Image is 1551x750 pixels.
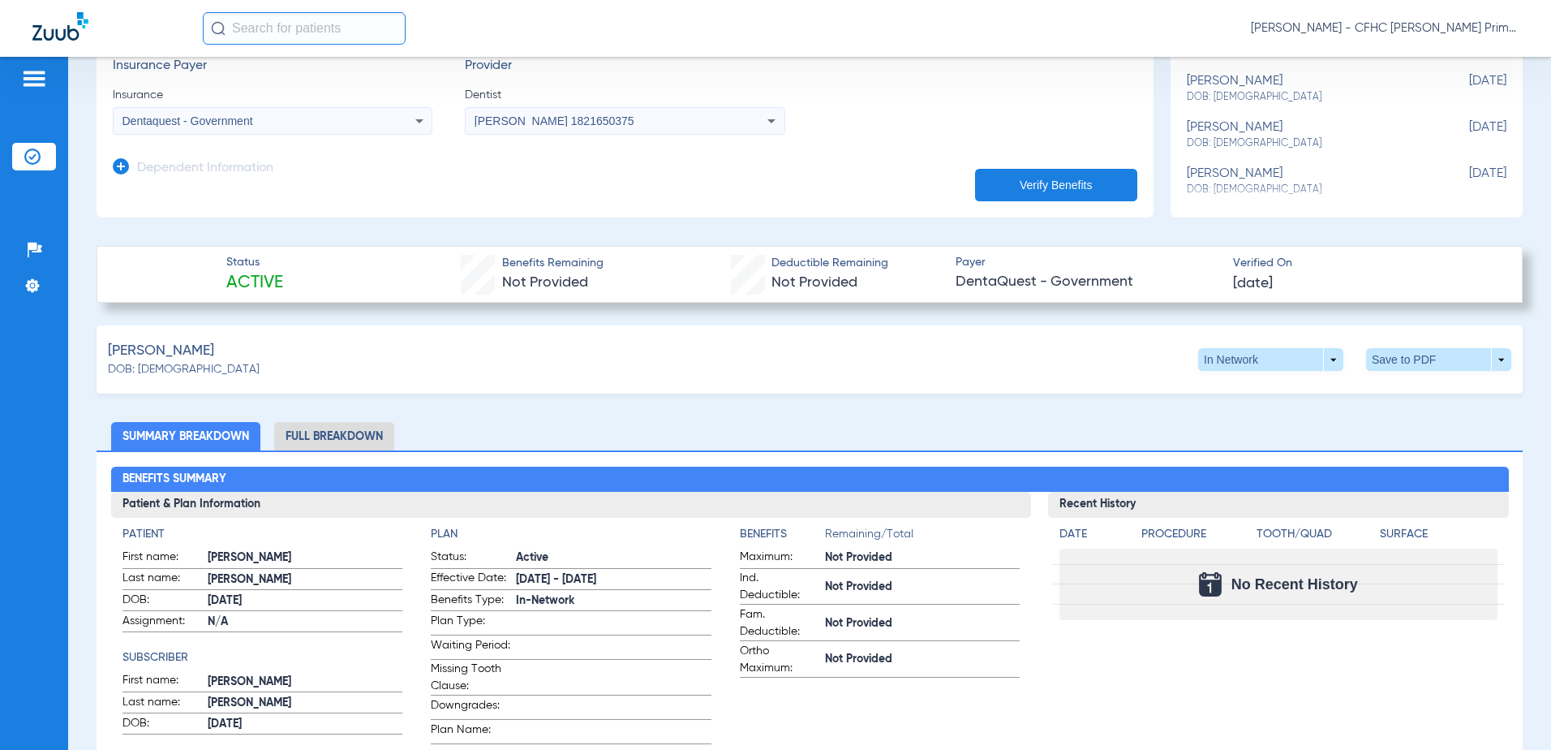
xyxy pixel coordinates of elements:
[1366,348,1511,371] button: Save to PDF
[825,526,1020,549] span: Remaining/Total
[1141,526,1251,549] app-breakdown-title: Procedure
[122,649,403,666] h4: Subscriber
[431,613,510,635] span: Plan Type:
[122,672,202,692] span: First name:
[122,592,202,611] span: DOB:
[1199,572,1222,597] img: Calendar
[502,255,604,272] span: Benefits Remaining
[137,161,273,177] h3: Dependent Information
[475,114,634,127] span: [PERSON_NAME] 1821650375
[226,254,283,271] span: Status
[431,549,510,568] span: Status:
[1470,672,1551,750] iframe: Chat Widget
[431,722,510,744] span: Plan Name:
[1425,166,1506,196] span: [DATE]
[516,593,711,610] span: In-Network
[771,255,888,272] span: Deductible Remaining
[825,651,1020,668] span: Not Provided
[740,526,825,543] h4: Benefits
[211,21,226,36] img: Search Icon
[431,697,510,719] span: Downgrades:
[274,422,394,450] li: Full Breakdown
[122,715,202,735] span: DOB:
[431,592,510,611] span: Benefits Type:
[122,613,202,632] span: Assignment:
[111,467,1509,493] h2: Benefits Summary
[1257,526,1374,549] app-breakdown-title: Tooth/Quad
[113,87,432,103] span: Insurance
[431,637,510,659] span: Waiting Period:
[1059,526,1128,543] h4: Date
[1380,526,1497,543] h4: Surface
[740,643,819,677] span: Ortho Maximum:
[431,661,510,695] span: Missing Tooth Clause:
[431,570,510,589] span: Effective Date:
[1231,576,1358,593] span: No Recent History
[956,272,1219,292] span: DentaQuest - Government
[825,615,1020,632] span: Not Provided
[1233,274,1273,294] span: [DATE]
[208,571,403,588] span: [PERSON_NAME]
[431,526,711,543] h4: Plan
[1187,120,1425,150] div: [PERSON_NAME]
[1141,526,1251,543] h4: Procedure
[740,570,819,604] span: Ind. Deductible:
[956,254,1219,271] span: Payer
[1257,526,1374,543] h4: Tooth/Quad
[771,275,857,290] span: Not Provided
[825,579,1020,596] span: Not Provided
[1187,74,1425,104] div: [PERSON_NAME]
[516,550,711,567] span: Active
[1187,90,1425,105] span: DOB: [DEMOGRAPHIC_DATA]
[516,571,711,588] span: [DATE] - [DATE]
[502,275,588,290] span: Not Provided
[465,87,784,103] span: Dentist
[122,549,202,568] span: First name:
[1425,120,1506,150] span: [DATE]
[1048,492,1508,518] h3: Recent History
[740,549,819,568] span: Maximum:
[740,606,819,640] span: Fam. Deductible:
[975,169,1137,201] button: Verify Benefits
[1380,526,1497,549] app-breakdown-title: Surface
[21,69,47,88] img: hamburger-icon
[226,272,283,295] span: Active
[108,341,214,361] span: [PERSON_NAME]
[122,694,202,713] span: Last name:
[1059,526,1128,549] app-breakdown-title: Date
[108,361,260,378] span: DOB: [DEMOGRAPHIC_DATA]
[740,526,825,549] app-breakdown-title: Benefits
[208,695,403,712] span: [PERSON_NAME]
[208,716,403,733] span: [DATE]
[1187,136,1425,151] span: DOB: [DEMOGRAPHIC_DATA]
[1198,348,1343,371] button: In Network
[208,593,403,610] span: [DATE]
[122,114,253,127] span: Dentaquest - Government
[208,550,403,567] span: [PERSON_NAME]
[113,58,432,75] h3: Insurance Payer
[1233,255,1497,272] span: Verified On
[32,12,88,41] img: Zuub Logo
[465,58,784,75] h3: Provider
[203,12,406,45] input: Search for patients
[1187,166,1425,196] div: [PERSON_NAME]
[208,614,403,631] span: N/A
[1251,20,1519,37] span: [PERSON_NAME] - CFHC [PERSON_NAME] Primary Care Dental
[825,550,1020,567] span: Not Provided
[122,526,403,543] h4: Patient
[111,492,1032,518] h3: Patient & Plan Information
[122,570,202,589] span: Last name:
[208,674,403,691] span: [PERSON_NAME]
[1187,183,1425,197] span: DOB: [DEMOGRAPHIC_DATA]
[1425,74,1506,104] span: [DATE]
[111,422,260,450] li: Summary Breakdown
